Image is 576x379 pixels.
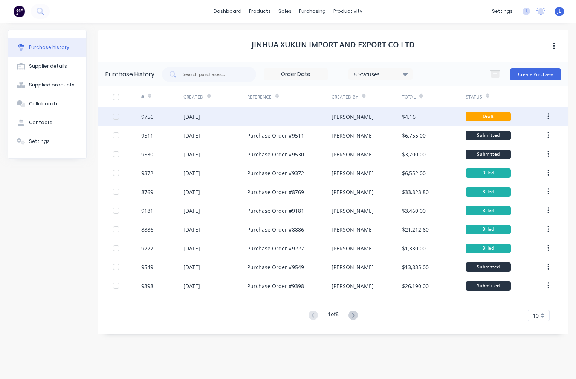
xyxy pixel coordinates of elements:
[328,310,339,321] div: 1 of 8
[141,244,153,252] div: 9227
[332,244,374,252] div: [PERSON_NAME]
[8,113,86,132] button: Contacts
[354,70,408,78] div: 6 Statuses
[247,207,304,215] div: Purchase Order #9181
[29,63,67,70] div: Supplier details
[183,132,200,139] div: [DATE]
[8,57,86,76] button: Supplier details
[466,244,511,253] div: Billed
[402,207,426,215] div: $3,460.00
[402,263,429,271] div: $13,835.00
[332,207,374,215] div: [PERSON_NAME]
[183,150,200,158] div: [DATE]
[245,6,275,17] div: products
[402,150,426,158] div: $3,700.00
[8,132,86,151] button: Settings
[466,112,511,121] div: Draft
[141,188,153,196] div: 8769
[332,263,374,271] div: [PERSON_NAME]
[8,76,86,94] button: Supplied products
[141,150,153,158] div: 9530
[332,150,374,158] div: [PERSON_NAME]
[141,169,153,177] div: 9372
[141,282,153,290] div: 9398
[557,8,561,15] span: JL
[402,113,416,121] div: $4.16
[402,94,416,100] div: Total
[332,94,358,100] div: Created By
[141,113,153,121] div: 9756
[533,312,539,320] span: 10
[332,169,374,177] div: [PERSON_NAME]
[247,244,304,252] div: Purchase Order #9227
[141,94,144,100] div: #
[510,68,561,80] button: Create Purchase
[29,138,50,145] div: Settings
[466,94,482,100] div: Status
[183,207,200,215] div: [DATE]
[29,119,52,126] div: Contacts
[29,82,75,88] div: Supplied products
[183,226,200,233] div: [DATE]
[402,226,429,233] div: $21,212.60
[402,169,426,177] div: $6,552.00
[183,244,200,252] div: [DATE]
[466,187,511,197] div: Billed
[332,188,374,196] div: [PERSON_NAME]
[275,6,295,17] div: sales
[332,282,374,290] div: [PERSON_NAME]
[29,100,59,107] div: Collaborate
[332,132,374,139] div: [PERSON_NAME]
[183,169,200,177] div: [DATE]
[466,262,511,272] div: Submitted
[247,150,304,158] div: Purchase Order #9530
[332,113,374,121] div: [PERSON_NAME]
[183,263,200,271] div: [DATE]
[183,188,200,196] div: [DATE]
[264,69,327,80] input: Order Date
[182,71,244,78] input: Search purchases...
[247,94,272,100] div: Reference
[295,6,330,17] div: purchasing
[141,207,153,215] div: 9181
[8,38,86,57] button: Purchase history
[105,70,154,79] div: Purchase History
[488,6,516,17] div: settings
[141,132,153,139] div: 9511
[402,282,429,290] div: $26,190.00
[247,226,304,233] div: Purchase Order #8886
[210,6,245,17] a: dashboard
[247,132,304,139] div: Purchase Order #9511
[141,226,153,233] div: 8886
[330,6,366,17] div: productivity
[183,282,200,290] div: [DATE]
[466,206,511,215] div: Billed
[247,263,304,271] div: Purchase Order #9549
[466,281,511,291] div: Submitted
[402,244,426,252] div: $1,330.00
[247,169,304,177] div: Purchase Order #9372
[29,44,69,51] div: Purchase history
[466,131,511,140] div: Submitted
[247,188,304,196] div: Purchase Order #8769
[402,132,426,139] div: $6,755.00
[183,94,203,100] div: Created
[466,168,511,178] div: Billed
[8,94,86,113] button: Collaborate
[14,6,25,17] img: Factory
[247,282,304,290] div: Purchase Order #9398
[141,263,153,271] div: 9549
[183,113,200,121] div: [DATE]
[466,225,511,234] div: Billed
[332,226,374,233] div: [PERSON_NAME]
[466,150,511,159] div: Submitted
[252,40,415,49] h1: Jinhua Xukun Import and Export CO LTD
[402,188,429,196] div: $33,823.80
